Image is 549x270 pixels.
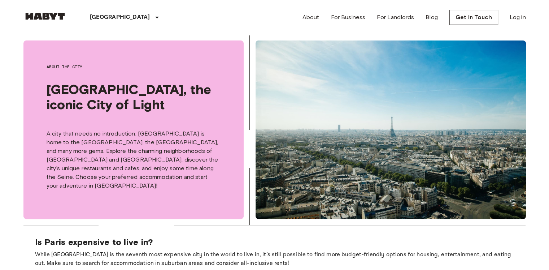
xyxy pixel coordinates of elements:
[47,129,221,190] p: A city that needs no introduction, [GEOGRAPHIC_DATA] is home to the [GEOGRAPHIC_DATA], the [GEOGR...
[23,13,67,20] img: Habyt
[331,13,365,22] a: For Business
[47,64,221,70] span: About the city
[256,40,526,219] img: Paris, the iconic City of Light
[377,13,414,22] a: For Landlords
[90,13,150,22] p: [GEOGRAPHIC_DATA]
[47,82,221,112] span: [GEOGRAPHIC_DATA], the iconic City of Light
[426,13,438,22] a: Blog
[302,13,319,22] a: About
[35,250,514,268] p: While [GEOGRAPHIC_DATA] is the seventh most expensive city in the world to live in, it’s still po...
[35,237,514,248] p: Is Paris expensive to live in?
[510,13,526,22] a: Log in
[449,10,498,25] a: Get in Touch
